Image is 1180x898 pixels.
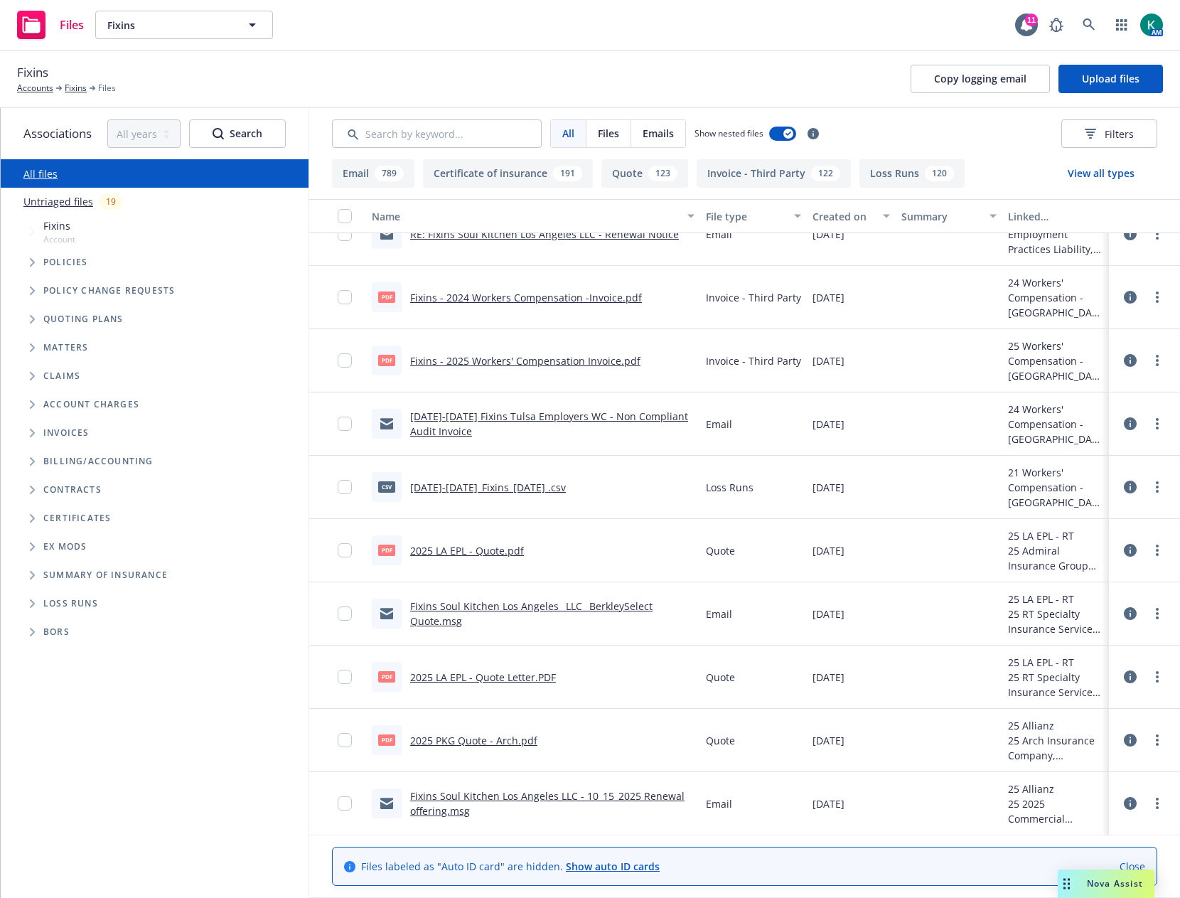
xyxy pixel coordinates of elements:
span: Quoting plans [43,315,124,324]
button: File type [700,199,807,233]
a: more [1149,352,1166,369]
button: Summary [896,199,1002,233]
span: Policies [43,258,88,267]
button: Quote [601,159,688,188]
span: Quote [706,733,735,748]
span: Claims [43,372,80,380]
span: pdf [378,545,395,555]
div: 25 2025 Commercial Package - MASTER PKG [1008,796,1103,826]
a: more [1149,542,1166,559]
a: 2025 LA EPL - Quote Letter.PDF [410,670,556,684]
div: Created on [812,209,874,224]
a: Search [1075,11,1103,39]
button: Name [366,199,700,233]
span: Matters [43,343,88,352]
span: Summary of insurance [43,571,168,579]
div: Drag to move [1058,870,1076,898]
div: Linked associations [1008,209,1103,224]
span: [DATE] [812,606,844,621]
div: 24 Workers' Compensation - [GEOGRAPHIC_DATA] [1008,275,1103,320]
span: csv [378,481,395,492]
span: [DATE] [812,796,844,811]
div: 25 LA EPL - RT [1008,655,1103,670]
button: Upload files [1058,65,1163,93]
span: [DATE] [812,733,844,748]
span: [DATE] [812,480,844,495]
input: Toggle Row Selected [338,796,352,811]
a: more [1149,479,1166,496]
a: All files [23,167,58,181]
span: Certificates [43,514,111,523]
button: Filters [1061,119,1157,148]
div: 25 Workers' Compensation - [GEOGRAPHIC_DATA] WC [1008,338,1103,383]
div: 789 [375,166,404,181]
span: [DATE] [812,353,844,368]
input: Select all [338,209,352,223]
div: Tree Example [1,215,309,447]
div: 25 LA EPL - RT [1008,528,1103,543]
a: more [1149,415,1166,432]
span: Policy change requests [43,287,175,295]
div: 25 [DATE] Employment Practices Liability, Excess Liability, Commercial Package Renewal [1008,212,1103,257]
div: Search [213,120,262,147]
input: Toggle Row Selected [338,543,352,557]
span: Email [706,227,732,242]
span: Quote [706,543,735,558]
span: Filters [1085,127,1134,141]
button: Nova Assist [1058,870,1154,898]
input: Toggle Row Selected [338,670,352,684]
a: 2025 PKG Quote - Arch.pdf [410,734,537,747]
a: more [1149,668,1166,685]
a: Report a Bug [1042,11,1071,39]
span: Fixins [43,218,75,233]
span: Invoice - Third Party [706,353,801,368]
a: Fixins - 2024 Workers Compensation -Invoice.pdf [410,291,642,304]
button: View all types [1045,159,1157,188]
span: Files [60,19,84,31]
span: Ex Mods [43,542,87,551]
span: Email [706,796,732,811]
a: Close [1120,859,1145,874]
div: 25 Arch Insurance Company, Fireman's Fund Insurance Company - Allianz [1008,733,1103,763]
a: [DATE]-[DATE] Fixins Tulsa Employers WC - Non Compliant Audit Invoice [410,410,688,438]
div: 122 [811,166,840,181]
span: [DATE] [812,543,844,558]
span: Invoice - Third Party [706,290,801,305]
a: Files [11,5,90,45]
a: Accounts [17,82,53,95]
span: All [562,126,574,141]
span: Copy logging email [934,72,1026,85]
span: pdf [378,355,395,365]
span: Files [598,126,619,141]
button: Loss Runs [859,159,965,188]
div: 25 Allianz [1008,718,1103,733]
span: Show nested files [694,127,763,139]
div: 19 [99,193,123,210]
span: Billing/Accounting [43,457,154,466]
div: Summary [901,209,981,224]
span: [DATE] [812,417,844,432]
img: photo [1140,14,1163,36]
a: 2025 LA EPL - Quote.pdf [410,544,524,557]
div: 123 [648,166,677,181]
span: Quote [706,670,735,685]
div: 25 Admiral Insurance Group ([PERSON_NAME] Corporation), RT Specialty Insurance Services, LLC (RSG... [1008,543,1103,573]
a: more [1149,605,1166,622]
span: [DATE] [812,670,844,685]
span: [DATE] [812,290,844,305]
span: Fixins [107,18,230,33]
div: 25 RT Specialty Insurance Services, LLC (RSG Specialty, LLC) - [GEOGRAPHIC_DATA] [1008,670,1103,700]
a: [DATE]-[DATE]_Fixins_[DATE] .csv [410,481,566,494]
div: 25 Allianz [1008,781,1103,796]
a: Show auto ID cards [566,860,660,873]
span: Invoices [43,429,90,437]
button: Linked associations [1002,199,1109,233]
a: more [1149,225,1166,242]
button: Fixins [95,11,273,39]
div: Name [372,209,679,224]
div: File type [706,209,785,224]
div: 25 RT Specialty Insurance Services, LLC (RSG Specialty, LLC) - [GEOGRAPHIC_DATA] [1008,606,1103,636]
div: Folder Tree Example [1,447,309,646]
span: Files [98,82,116,95]
input: Toggle Row Selected [338,606,352,621]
